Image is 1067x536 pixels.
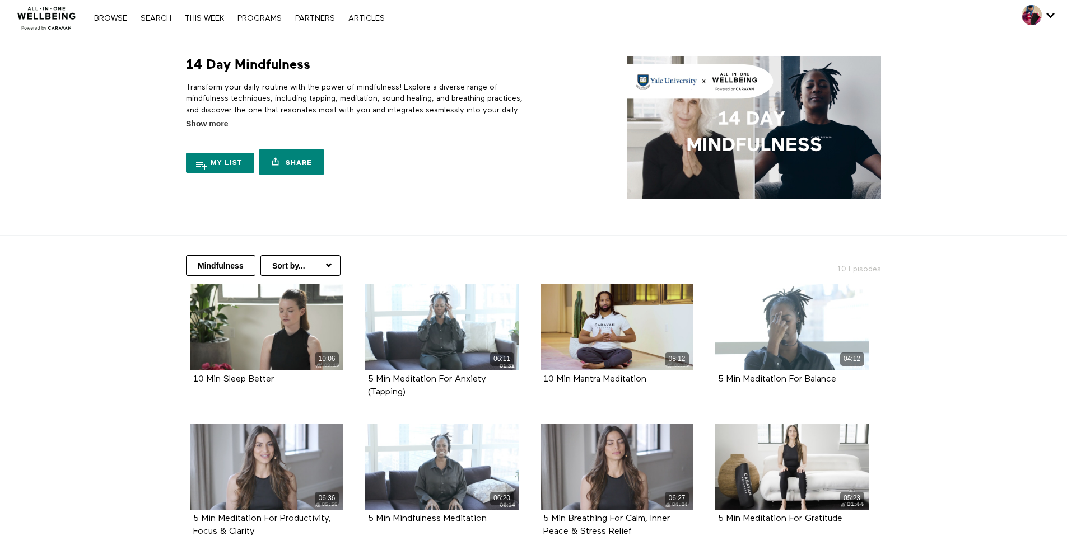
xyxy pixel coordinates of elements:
[232,15,287,22] a: PROGRAMS
[715,424,869,510] a: 5 Min Meditation For Gratitude 05:23
[315,492,339,505] div: 06:36
[365,284,519,370] a: 5 Min Meditation For Anxiety (Tapping) 06:11
[186,118,228,130] span: Show more
[365,424,519,510] a: 5 Min Mindfulness Meditation 06:20
[665,352,689,365] div: 08:12
[543,514,670,535] a: 5 Min Breathing For Calm, Inner Peace & Stress Relief
[193,375,274,383] a: 10 Min Sleep Better
[315,352,339,365] div: 10:06
[715,284,869,370] a: 5 Min Meditation For Balance 04:12
[718,514,842,523] a: 5 Min Meditation For Gratitude
[541,284,694,370] a: 10 Min Mantra Meditation 08:12
[368,514,487,523] a: 5 Min Mindfulness Meditation
[665,492,689,505] div: 06:27
[627,56,881,199] img: 14 Day Mindfulness
[762,255,888,275] h2: 10 Episodes
[840,492,864,505] div: 05:23
[343,15,390,22] a: ARTICLES
[186,82,529,138] p: Transform your daily routine with the power of mindfulness! Explore a diverse range of mindfulnes...
[541,424,694,510] a: 5 Min Breathing For Calm, Inner Peace & Stress Relief 06:27
[368,375,486,396] a: 5 Min Meditation For Anxiety (Tapping)
[179,15,230,22] a: THIS WEEK
[186,153,254,173] button: My list
[543,375,646,384] strong: 10 Min Mantra Meditation
[368,375,486,397] strong: 5 Min Meditation For Anxiety (Tapping)
[193,375,274,384] strong: 10 Min Sleep Better
[190,284,344,370] a: 10 Min Sleep Better 10:06
[543,375,646,383] a: 10 Min Mantra Meditation
[840,352,864,365] div: 04:12
[718,375,836,383] a: 5 Min Meditation For Balance
[193,514,331,535] a: 5 Min Meditation For Productivity, Focus & Clarity
[88,15,133,22] a: Browse
[186,56,310,73] h1: 14 Day Mindfulness
[490,352,514,365] div: 06:11
[259,149,324,175] a: Share
[490,492,514,505] div: 06:20
[88,12,390,23] nav: Primary
[190,424,344,510] a: 5 Min Meditation For Productivity, Focus & Clarity 06:36
[718,375,836,384] strong: 5 Min Meditation For Balance
[135,15,177,22] a: Search
[290,15,341,22] a: PARTNERS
